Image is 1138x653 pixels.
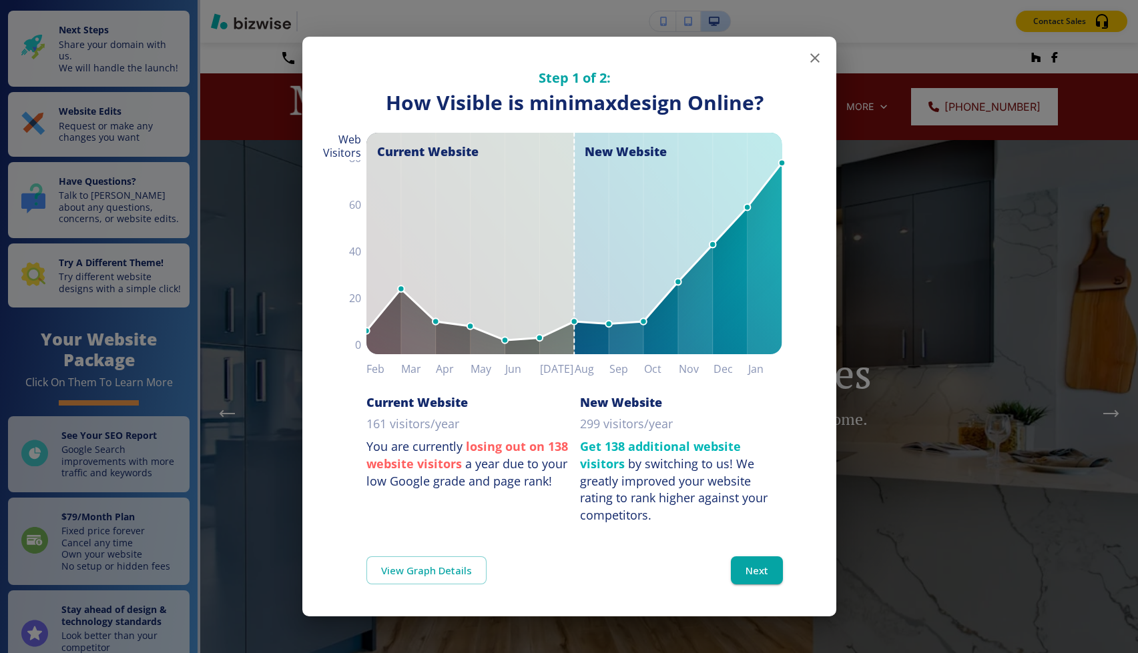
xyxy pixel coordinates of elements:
h6: Jun [505,360,540,378]
h6: [DATE] [540,360,575,378]
p: by switching to us! [580,438,783,524]
h6: Oct [644,360,679,378]
h6: New Website [580,394,662,410]
p: You are currently a year due to your low Google grade and page rank! [366,438,569,490]
h6: Nov [679,360,714,378]
strong: losing out on 138 website visitors [366,438,568,472]
h6: Current Website [366,394,468,410]
h6: Dec [714,360,748,378]
button: Next [731,556,783,584]
p: 161 visitors/year [366,416,459,433]
h6: Aug [575,360,609,378]
h6: Jan [748,360,783,378]
a: View Graph Details [366,556,487,584]
h6: Mar [401,360,436,378]
h6: Sep [609,360,644,378]
h6: Feb [366,360,401,378]
h6: Apr [436,360,471,378]
strong: Get 138 additional website visitors [580,438,741,472]
p: 299 visitors/year [580,416,673,433]
div: We greatly improved your website rating to rank higher against your competitors. [580,456,768,523]
h6: May [471,360,505,378]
